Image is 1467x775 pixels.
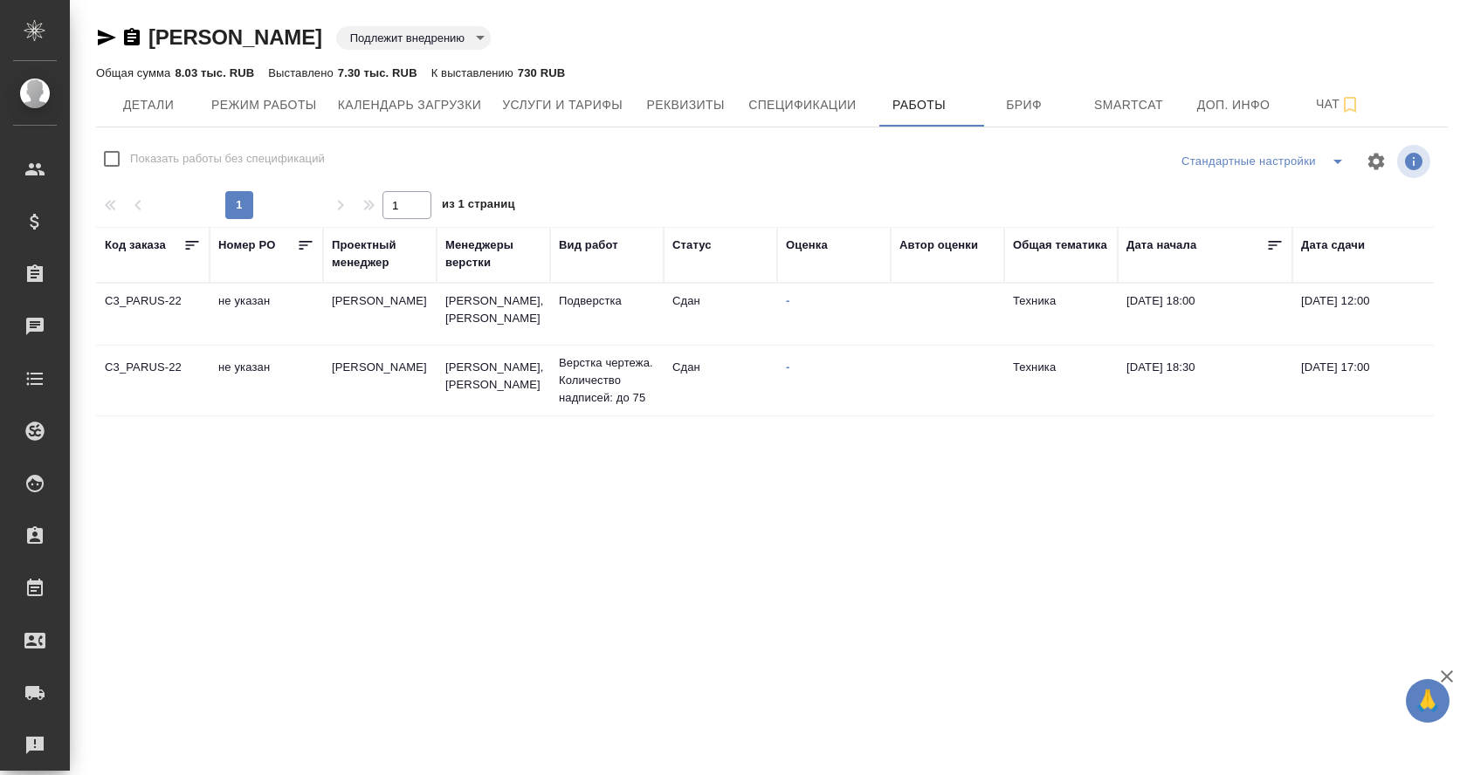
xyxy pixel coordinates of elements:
p: Общая сумма [96,66,175,79]
button: Подлежит внедрению [345,31,470,45]
td: [DATE] 17:00 [1292,350,1467,411]
div: Оценка [786,237,828,254]
div: Дата сдачи [1301,237,1365,254]
p: 7.30 тыс. RUB [338,66,417,79]
span: Работы [878,94,961,116]
span: из 1 страниц [442,194,515,219]
p: Верстка чертежа. Количество надписей: до 75 [559,354,655,407]
button: Скопировать ссылку для ЯМессенджера [96,27,117,48]
td: [PERSON_NAME] [323,350,437,411]
a: - [786,360,789,374]
span: 🙏 [1413,682,1443,719]
td: не указан [210,284,323,345]
div: Дата начала [1126,237,1196,254]
span: Показать работы без спецификаций [130,150,325,168]
td: [PERSON_NAME], [PERSON_NAME] [437,284,550,345]
button: 🙏 [1406,679,1450,723]
div: Менеджеры верстки [445,237,541,271]
td: [DATE] 18:30 [1118,350,1292,411]
td: C3_PARUS-22 [96,284,210,345]
span: Доп. инфо [1192,94,1276,116]
span: Календарь загрузки [338,94,482,116]
div: Общая тематика [1013,237,1107,254]
div: split button [1177,147,1355,175]
td: [DATE] 12:00 [1292,284,1467,345]
p: 8.03 тыс. RUB [175,66,254,79]
span: Smartcat [1087,94,1171,116]
div: Автор оценки [899,237,978,254]
p: К выставлению [431,66,518,79]
span: Режим работы [211,94,317,116]
button: Скопировать ссылку [121,27,142,48]
a: [PERSON_NAME] [148,25,322,49]
span: Спецификации [748,94,856,116]
span: Чат [1297,93,1381,115]
td: [DATE] 18:00 [1118,284,1292,345]
span: Реквизиты [644,94,727,116]
div: Проектный менеджер [332,237,428,271]
span: Посмотреть информацию [1397,145,1434,178]
p: Выставлено [268,66,338,79]
span: Настроить таблицу [1355,141,1397,182]
td: Техника [1004,284,1118,345]
td: [PERSON_NAME], [PERSON_NAME] [437,350,550,411]
td: не указан [210,350,323,411]
span: Бриф [982,94,1066,116]
div: Код заказа [105,237,166,254]
div: Вид работ [559,237,618,254]
span: Услуги и тарифы [502,94,623,116]
td: Техника [1004,350,1118,411]
div: Статус [672,237,712,254]
td: C3_PARUS-22 [96,350,210,411]
div: Подлежит внедрению [336,26,491,50]
div: Номер PO [218,237,275,254]
td: Сдан [664,350,777,411]
svg: Подписаться [1340,94,1360,115]
a: - [786,294,789,307]
td: [PERSON_NAME] [323,284,437,345]
span: Детали [107,94,190,116]
td: Сдан [664,284,777,345]
p: Подверстка [559,292,655,310]
p: 730 RUB [518,66,565,79]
